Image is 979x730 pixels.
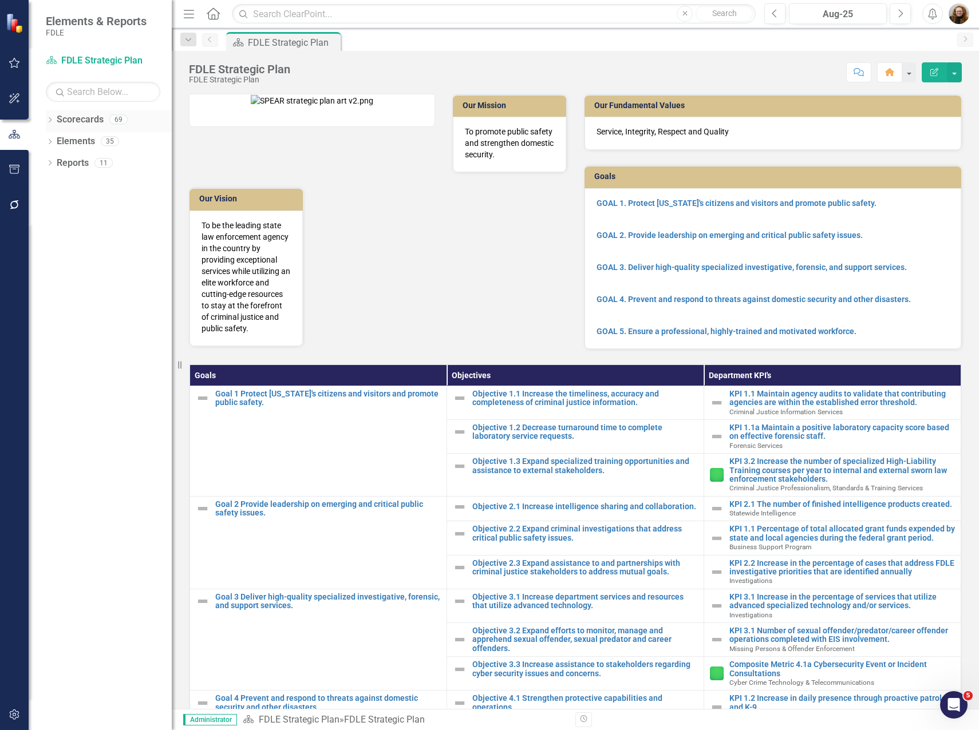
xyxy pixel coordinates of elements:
td: Double-Click to Edit Right Click for Context Menu [447,691,704,724]
div: » [243,713,567,727]
h3: Goals [594,172,956,181]
span: 5 [964,691,973,700]
td: Double-Click to Edit Right Click for Context Menu [447,589,704,622]
a: Objective 3.3 Increase assistance to stakeholders regarding cyber security issues and concerns. [472,660,698,678]
iframe: Intercom live chat [940,691,968,719]
a: FDLE Strategic Plan [259,714,340,725]
td: Double-Click to Edit Right Click for Context Menu [704,622,961,656]
a: KPI 3.2 Increase the number of specialized High-Liability Training courses per year to internal a... [729,457,955,483]
a: Objective 2.1 Increase intelligence sharing and collaboration. [472,502,698,511]
td: Double-Click to Edit Right Click for Context Menu [447,521,704,555]
a: KPI 1.1a Maintain a positive laboratory capacity score based on effective forensic staff. [729,423,955,441]
a: Goal 2 Provide leadership on emerging and critical public safety issues. [215,500,441,518]
span: Business Support Program [729,543,811,551]
div: 11 [94,158,113,168]
img: Not Defined [453,527,467,541]
span: Forensic Services [729,442,783,450]
span: Criminal Justice Information Services [729,408,843,416]
td: Double-Click to Edit Right Click for Context Menu [190,386,447,496]
img: Not Defined [710,396,724,410]
img: Not Defined [710,700,724,714]
a: Reports [57,157,89,170]
a: Elements [57,135,95,148]
img: Not Defined [196,502,210,515]
div: Aug-25 [793,7,883,21]
span: Search [712,9,737,18]
a: Goal 4 Prevent and respond to threats against domestic security and other disasters. [215,694,441,712]
td: Double-Click to Edit Right Click for Context Menu [447,555,704,589]
p: Service, Integrity, Respect and Quality [597,126,949,137]
a: KPI 3.1 Increase in the percentage of services that utilize advanced specialized technology and/o... [729,593,955,610]
button: Search [696,6,753,22]
img: Not Defined [453,391,467,405]
td: Double-Click to Edit Right Click for Context Menu [190,589,447,691]
a: Objective 3.1 Increase department services and resources that utilize advanced technology. [472,593,698,610]
a: Goal 3 Deliver high-quality specialized investigative, forensic, and support services. [215,593,441,610]
a: Composite Metric 4.1a Cybersecurity Event or Incident Consultations [729,660,955,678]
img: Not Defined [710,599,724,613]
img: Not Defined [453,561,467,574]
p: To promote public safety and strengthen domestic security. [465,126,554,160]
span: Administrator [183,714,237,725]
td: Double-Click to Edit Right Click for Context Menu [704,657,961,691]
img: Not Defined [453,459,467,473]
div: 35 [101,137,119,146]
td: Double-Click to Edit Right Click for Context Menu [704,521,961,555]
div: FDLE Strategic Plan [248,35,338,50]
span: Missing Persons & Offender Enforcement [729,645,855,653]
a: GOAL 3. Deliver high-quality specialized investigative, forensic, and support services. [597,263,907,272]
a: Objective 3.2 Expand efforts to monitor, manage and apprehend sexual offender, sexual predator an... [472,626,698,653]
img: Not Defined [453,662,467,676]
td: Double-Click to Edit Right Click for Context Menu [704,496,961,521]
img: Not Defined [453,500,467,514]
td: Double-Click to Edit Right Click for Context Menu [447,622,704,656]
a: GOAL 5. Ensure a professional, highly-trained and motivated workforce. [597,327,856,336]
img: Not Defined [453,633,467,646]
div: 69 [109,115,128,125]
img: Not Defined [453,425,467,439]
span: Investigations [729,611,772,619]
p: To be the leading state law enforcement agency in the country by providing exceptional services w... [202,220,291,334]
img: Proceeding as Planned [710,468,724,482]
td: Double-Click to Edit Right Click for Context Menu [704,454,961,497]
span: Statewide Intelligence [729,509,796,517]
td: Double-Click to Edit Right Click for Context Menu [704,386,961,419]
td: Double-Click to Edit Right Click for Context Menu [447,454,704,497]
span: Criminal Justice Professionalism, Standards & Training Services [729,484,923,492]
img: Not Defined [196,696,210,710]
img: ClearPoint Strategy [6,13,26,33]
span: Investigations [729,577,772,585]
a: KPI 2.2 Increase in the percentage of cases that address FDLE investigative priorities that are i... [729,559,955,577]
h3: Our Fundamental Values [594,101,956,110]
td: Double-Click to Edit Right Click for Context Menu [704,589,961,622]
img: Not Defined [710,633,724,646]
img: Not Defined [710,430,724,443]
input: Search Below... [46,82,160,102]
img: SPEAR strategic plan art v2.png [251,95,373,106]
img: Not Defined [453,594,467,608]
img: Not Defined [196,594,210,608]
div: FDLE Strategic Plan [344,714,425,725]
a: GOAL 4. Prevent and respond to threats against domestic security and other disasters. [597,295,911,304]
span: Cyber Crime Technology & Telecommunications [729,679,874,687]
div: FDLE Strategic Plan [189,63,290,76]
span: Elements & Reports [46,14,147,28]
td: Double-Click to Edit Right Click for Context Menu [447,386,704,419]
button: Aug-25 [789,3,887,24]
td: Double-Click to Edit Right Click for Context Menu [447,657,704,691]
a: Objective 1.2 Decrease turnaround time to complete laboratory service requests. [472,423,698,441]
a: Objective 4.1 Strengthen protective capabilities and operations. [472,694,698,712]
h3: Our Mission [463,101,560,110]
img: Not Defined [710,502,724,515]
a: KPI 2.1 The number of finished intelligence products created. [729,500,955,509]
div: FDLE Strategic Plan [189,76,290,84]
a: KPI 1.1 Maintain agency audits to validate that contributing agencies are within the established ... [729,390,955,407]
strong: GOAL 2. Provide leadership on emerging and critical public safety issues. [597,231,863,240]
td: Double-Click to Edit Right Click for Context Menu [704,691,961,724]
img: Not Defined [196,391,210,405]
a: KPI 1.1 Percentage of total allocated grant funds expended by state and local agencies during the... [729,525,955,542]
a: GOAL 1. Protect [US_STATE]'s citizens and visitors and promote public safety. [597,199,877,208]
button: Jennifer Siddoway [949,3,969,24]
img: Not Defined [710,565,724,579]
a: Objective 1.3 Expand specialized training opportunities and assistance to external stakeholders. [472,457,698,475]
